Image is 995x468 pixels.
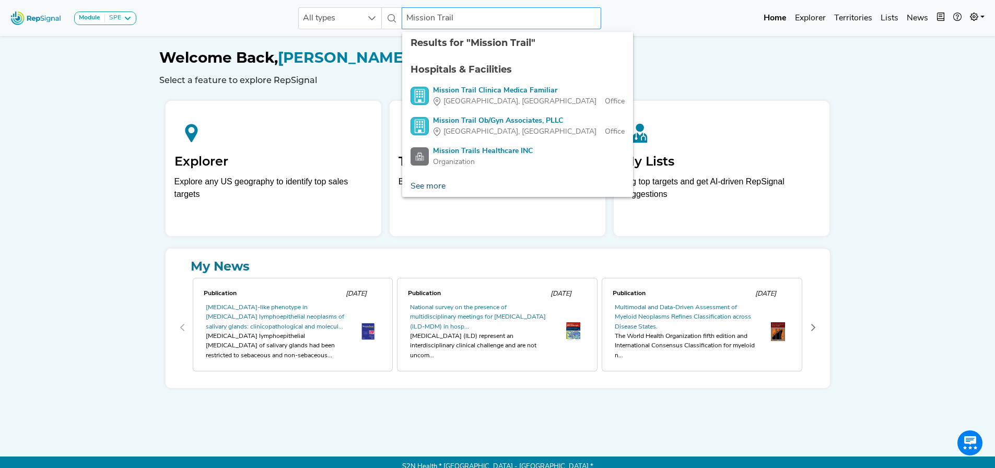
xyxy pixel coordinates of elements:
[206,305,344,330] a: [MEDICAL_DATA]-like phenotype in [MEDICAL_DATA] lymphoepithelial neoplasms of salivary glands: cl...
[411,63,625,77] div: Hospitals & Facilities
[903,8,932,29] a: News
[623,175,821,206] p: Tag top targets and get AI-driven RepSignal suggestions
[159,49,836,67] h1: [PERSON_NAME]
[614,101,829,236] a: My ListsTag top targets and get AI-driven RepSignal suggestions
[204,290,237,297] span: Publication
[408,290,441,297] span: Publication
[805,319,822,336] button: Next Page
[390,101,605,236] a: TerritoriesBuild, assess, and assign geographic markets
[433,85,625,96] div: Mission Trail Clinica Medica Familiar
[830,8,876,29] a: Territories
[79,15,100,21] strong: Module
[411,115,625,137] a: Mission Trail Ob/Gyn Associates, PLLC[GEOGRAPHIC_DATA], [GEOGRAPHIC_DATA]Office
[433,126,625,137] div: Office
[159,75,836,85] h6: Select a feature to explore RepSignal
[876,8,903,29] a: Lists
[411,147,429,166] img: Facility Search Icon
[299,8,361,29] span: All types
[402,142,633,172] li: Mission Trails Healthcare INC
[771,322,785,341] img: OIP.jfTqruYDXfAoB-21IX6SZAHaJ1
[566,322,580,341] img: th
[615,332,758,360] div: The World Health Organization fifth edition and International Consensus Classification for myeloi...
[105,14,121,22] div: SPE
[191,276,395,380] div: 0
[443,126,596,137] span: [GEOGRAPHIC_DATA], [GEOGRAPHIC_DATA]
[411,117,429,135] img: Office Search Icon
[402,176,454,197] a: See more
[433,146,533,157] div: Mission Trails Healthcare INC
[791,8,830,29] a: Explorer
[174,154,372,169] h2: Explorer
[402,7,601,29] input: Search a physician or facility
[346,290,367,297] span: [DATE]
[402,81,633,111] li: Mission Trail Clinica Medica Familiar
[411,146,625,168] a: Mission Trails Healthcare INCOrganization
[615,305,751,330] a: Multimodal and Data-Driven Assessment of Myeloid Neoplasms Refines Classification across Disease ...
[411,87,429,105] img: Office Search Icon
[174,257,822,276] a: My News
[551,290,571,297] span: [DATE]
[395,276,600,380] div: 1
[74,11,136,25] button: ModuleSPE
[613,290,646,297] span: Publication
[443,96,596,107] span: [GEOGRAPHIC_DATA], [GEOGRAPHIC_DATA]
[755,290,776,297] span: [DATE]
[433,96,625,107] div: Office
[159,49,278,66] span: Welcome Back,
[410,332,553,360] div: [MEDICAL_DATA] (ILD) represent an interdisciplinary clinical challenge and are not uncom...
[433,115,625,126] div: Mission Trail Ob/Gyn Associates, PLLC
[174,175,372,201] div: Explore any US geography to identify top sales targets
[623,154,821,169] h2: My Lists
[600,276,804,380] div: 2
[410,305,546,330] a: National survey on the presence of multidisciplinary meetings for [MEDICAL_DATA] (ILD-MDM) in hos...
[932,8,949,29] button: Intel Book
[399,175,596,206] p: Build, assess, and assign geographic markets
[166,101,381,236] a: ExplorerExplore any US geography to identify top sales targets
[759,8,791,29] a: Home
[411,37,535,49] span: Results for "Mission Trail"
[402,111,633,142] li: Mission Trail Ob/Gyn Associates, PLLC
[399,154,596,169] h2: Territories
[433,157,533,168] div: Organization
[361,323,376,341] img: OIP._IV1hq6yntDPTR-twuCrsAAAAA
[206,332,349,360] div: [MEDICAL_DATA] lymphoepithelial [MEDICAL_DATA] of salivary glands had been restricted to sebaceou...
[411,85,625,107] a: Mission Trail Clinica Medica Familiar[GEOGRAPHIC_DATA], [GEOGRAPHIC_DATA]Office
